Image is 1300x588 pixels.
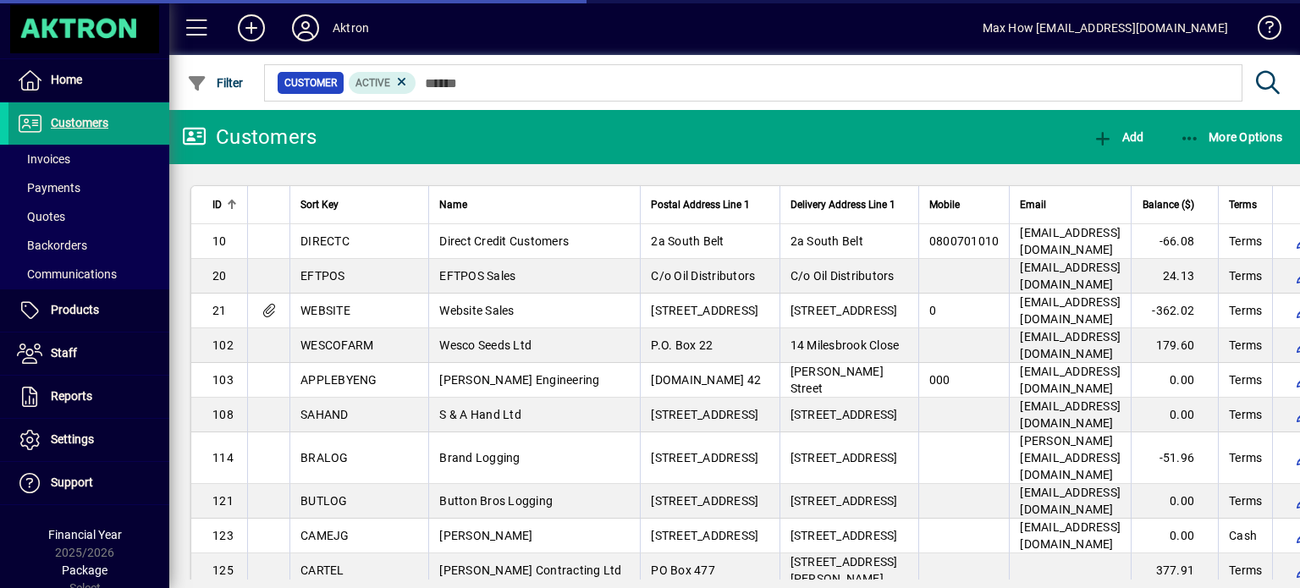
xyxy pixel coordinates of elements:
[651,529,758,542] span: [STREET_ADDRESS]
[1229,527,1257,544] span: Cash
[651,195,750,214] span: Postal Address Line 1
[1020,195,1046,214] span: Email
[790,269,895,283] span: C/o Oil Distributors
[1020,486,1121,516] span: [EMAIL_ADDRESS][DOMAIN_NAME]
[8,289,169,332] a: Products
[212,304,227,317] span: 21
[651,304,758,317] span: [STREET_ADDRESS]
[1088,122,1148,152] button: Add
[212,234,227,248] span: 10
[1142,195,1209,214] div: Balance ($)
[439,234,569,248] span: Direct Credit Customers
[651,269,755,283] span: C/o Oil Distributors
[790,494,898,508] span: [STREET_ADDRESS]
[1245,3,1279,58] a: Knowledge Base
[212,563,234,577] span: 125
[1020,434,1121,481] span: [PERSON_NAME][EMAIL_ADDRESS][DOMAIN_NAME]
[51,389,92,403] span: Reports
[1180,130,1283,144] span: More Options
[929,373,950,387] span: 000
[300,451,349,464] span: BRALOG
[1020,520,1121,551] span: [EMAIL_ADDRESS][DOMAIN_NAME]
[1176,122,1287,152] button: More Options
[300,373,377,387] span: APPLEBYENG
[187,76,244,90] span: Filter
[8,59,169,102] a: Home
[51,346,77,360] span: Staff
[212,195,222,214] span: ID
[51,303,99,316] span: Products
[790,408,898,421] span: [STREET_ADDRESS]
[651,494,758,508] span: [STREET_ADDRESS]
[333,14,369,41] div: Aktron
[17,152,70,166] span: Invoices
[790,338,900,352] span: 14 Milesbrook Close
[1131,294,1218,328] td: -362.02
[212,408,234,421] span: 108
[212,195,237,214] div: ID
[1229,562,1262,579] span: Terms
[439,338,532,352] span: Wesco Seeds Ltd
[8,173,169,202] a: Payments
[8,231,169,260] a: Backorders
[439,304,514,317] span: Website Sales
[1131,224,1218,259] td: -66.08
[790,195,895,214] span: Delivery Address Line 1
[439,195,630,214] div: Name
[62,563,107,577] span: Package
[1020,226,1121,256] span: [EMAIL_ADDRESS][DOMAIN_NAME]
[929,195,960,214] span: Mobile
[8,462,169,504] a: Support
[1229,337,1262,354] span: Terms
[355,77,390,89] span: Active
[439,269,515,283] span: EFTPOS Sales
[790,555,898,585] span: [STREET_ADDRESS][PERSON_NAME]
[790,529,898,542] span: [STREET_ADDRESS]
[439,195,467,214] span: Name
[1143,195,1194,214] span: Balance ($)
[17,181,80,195] span: Payments
[1020,330,1121,360] span: [EMAIL_ADDRESS][DOMAIN_NAME]
[439,373,599,387] span: [PERSON_NAME] Engineering
[651,563,715,577] span: PO Box 477
[1020,295,1121,326] span: [EMAIL_ADDRESS][DOMAIN_NAME]
[439,408,521,421] span: S & A Hand Ltd
[1229,233,1262,250] span: Terms
[439,494,553,508] span: Button Bros Logging
[51,432,94,446] span: Settings
[300,408,349,421] span: SAHAND
[790,365,884,395] span: [PERSON_NAME] Street
[439,563,621,577] span: [PERSON_NAME] Contracting Ltd
[182,124,317,151] div: Customers
[1093,130,1143,144] span: Add
[8,376,169,418] a: Reports
[790,451,898,464] span: [STREET_ADDRESS]
[1131,259,1218,294] td: 24.13
[439,529,532,542] span: [PERSON_NAME]
[51,475,93,489] span: Support
[1229,302,1262,319] span: Terms
[1229,449,1262,466] span: Terms
[929,195,1000,214] div: Mobile
[1131,484,1218,519] td: 0.00
[1229,195,1257,214] span: Terms
[51,73,82,86] span: Home
[212,269,227,283] span: 20
[51,116,108,129] span: Customers
[1131,398,1218,432] td: 0.00
[651,373,761,387] span: [DOMAIN_NAME] 42
[929,304,936,317] span: 0
[17,239,87,252] span: Backorders
[224,13,278,43] button: Add
[790,234,863,248] span: 2a South Belt
[17,267,117,281] span: Communications
[48,528,122,541] span: Financial Year
[983,14,1228,41] div: Max How [EMAIL_ADDRESS][DOMAIN_NAME]
[8,202,169,231] a: Quotes
[284,74,337,91] span: Customer
[212,373,234,387] span: 103
[278,13,333,43] button: Profile
[651,408,758,421] span: [STREET_ADDRESS]
[1229,371,1262,388] span: Terms
[300,269,345,283] span: EFTPOS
